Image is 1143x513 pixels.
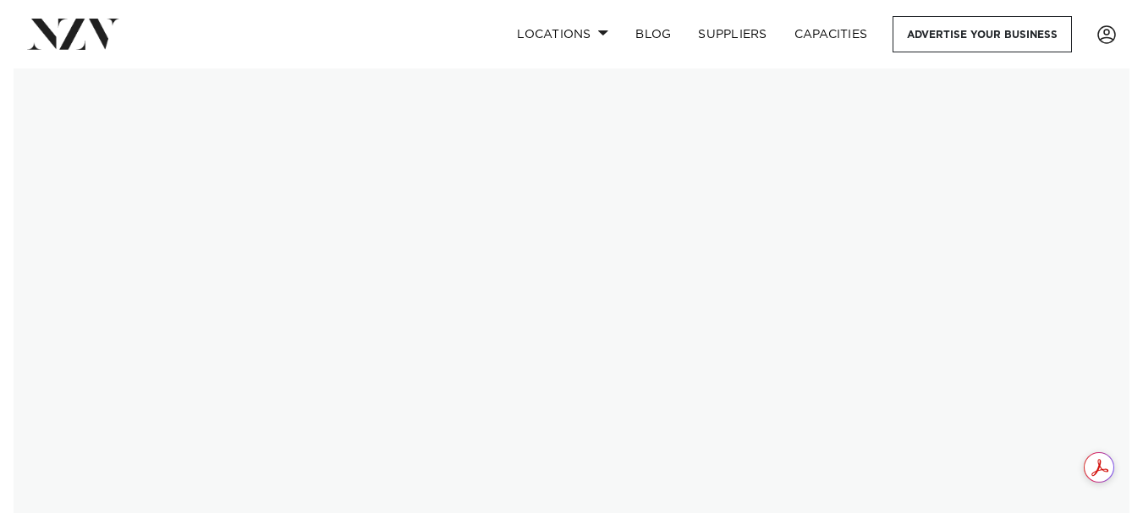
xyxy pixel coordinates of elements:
a: Advertise your business [893,16,1072,52]
a: Capacities [781,16,882,52]
a: BLOG [622,16,684,52]
a: SUPPLIERS [684,16,780,52]
img: nzv-logo.png [27,19,119,49]
a: Locations [503,16,622,52]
